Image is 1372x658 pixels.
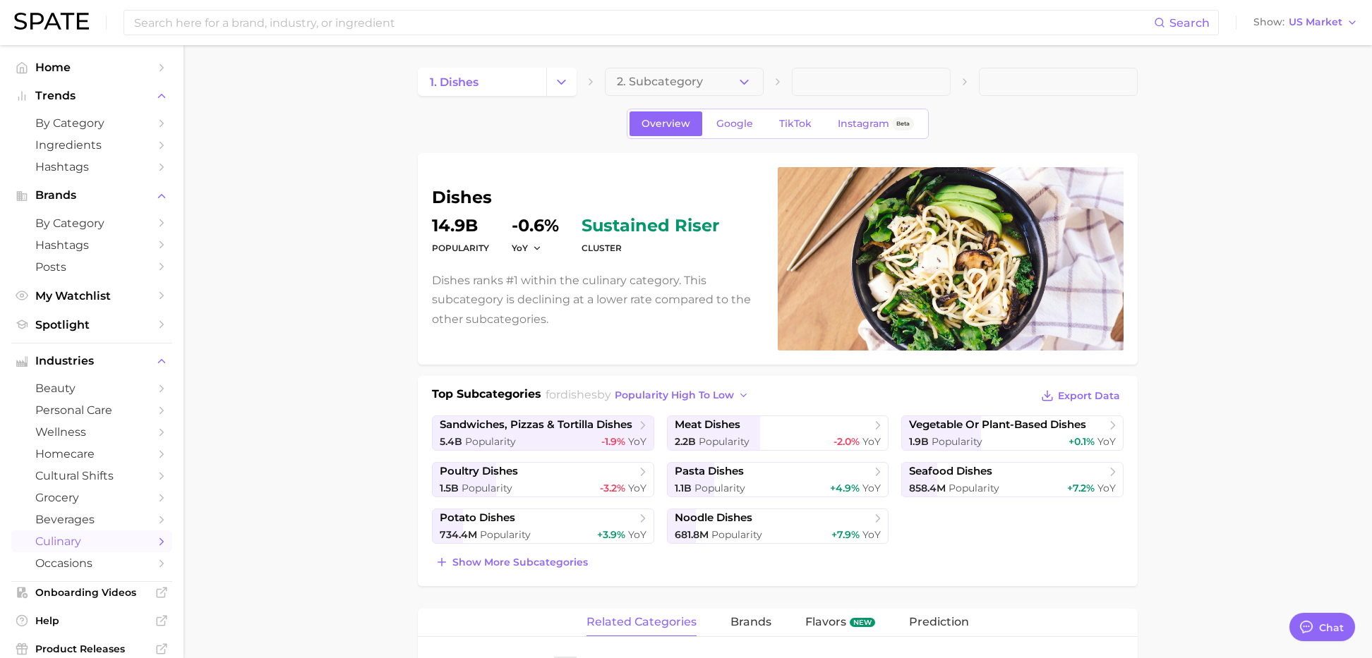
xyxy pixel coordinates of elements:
span: cultural shifts [35,469,148,482]
dd: -0.6% [512,217,559,234]
a: seafood dishes858.4m Popularity+7.2% YoY [901,462,1124,497]
span: grocery [35,491,148,504]
a: Home [11,56,172,78]
button: YoY [512,242,542,254]
input: Search here for a brand, industry, or ingredient [133,11,1154,35]
span: Industries [35,355,148,367]
a: Help [11,610,172,631]
span: +7.9% [831,528,860,541]
span: Popularity [949,482,999,494]
span: +0.1% [1069,435,1095,448]
span: Trends [35,90,148,102]
span: YoY [512,242,528,254]
button: Trends [11,85,172,106]
a: Spotlight [11,314,172,336]
span: Popularity [699,435,750,448]
a: Hashtags [11,234,172,256]
span: YoY [862,528,881,541]
p: Dishes ranks #1 within the culinary category. This subcategory is declining at a lower rate compa... [432,271,761,329]
a: by Category [11,212,172,234]
a: cultural shifts [11,465,172,487]
span: new [850,618,875,628]
h1: Top Subcategories [432,386,541,407]
span: Popularity [932,435,982,448]
span: beauty [35,382,148,395]
span: beverages [35,513,148,526]
span: Posts [35,260,148,274]
a: grocery [11,487,172,508]
span: YoY [628,482,646,494]
span: Prediction [909,616,969,628]
span: YoY [628,435,646,448]
span: personal care [35,403,148,417]
a: vegetable or plant-based dishes1.9b Popularity+0.1% YoY [901,415,1124,451]
a: by Category [11,112,172,134]
span: Help [35,614,148,627]
button: Change Category [546,68,577,96]
span: homecare [35,447,148,461]
span: 5.4b [440,435,462,448]
span: occasions [35,556,148,570]
span: 858.4m [909,482,946,494]
span: +4.9% [830,482,860,494]
span: Brands [35,189,148,202]
span: Onboarding Videos [35,586,148,599]
span: wellness [35,425,148,439]
a: InstagramBeta [826,111,926,136]
span: Search [1169,16,1210,30]
span: Hashtags [35,160,148,173]
span: Export Data [1058,390,1120,402]
span: Home [35,61,148,74]
span: YoY [862,482,881,494]
span: 1.9b [909,435,929,448]
span: 681.8m [675,528,709,541]
span: 1.5b [440,482,459,494]
span: Spotlight [35,318,148,331]
button: ShowUS Market [1250,13,1361,32]
span: Popularity [694,482,745,494]
span: 2.2b [675,435,696,448]
button: Show more subcategories [432,552,591,572]
span: vegetable or plant-based dishes [909,418,1086,432]
h1: dishes [432,189,761,206]
span: 2. Subcategory [617,75,703,88]
a: potato dishes734.4m Popularity+3.9% YoY [432,508,654,544]
a: personal care [11,399,172,421]
a: meat dishes2.2b Popularity-2.0% YoY [667,415,889,451]
span: popularity high to low [615,389,734,401]
span: Flavors [805,616,846,628]
span: Overview [642,118,690,130]
a: Onboarding Videos [11,582,172,603]
dd: 14.9b [432,217,489,234]
a: beauty [11,377,172,399]
a: Overview [630,111,702,136]
span: 734.4m [440,528,477,541]
a: culinary [11,530,172,552]
button: Export Data [1037,386,1124,406]
button: Industries [11,351,172,372]
span: +3.9% [597,528,625,541]
a: occasions [11,552,172,574]
span: noodle dishes [675,511,752,525]
span: seafood dishes [909,465,992,478]
span: Popularity [480,528,531,541]
img: SPATE [14,13,89,30]
span: sustained riser [582,217,719,234]
span: TikTok [779,118,812,130]
a: Ingredients [11,134,172,156]
span: Hashtags [35,238,148,252]
button: popularity high to low [611,386,753,405]
span: Popularity [465,435,516,448]
button: Brands [11,185,172,206]
a: noodle dishes681.8m Popularity+7.9% YoY [667,508,889,544]
span: by Category [35,116,148,130]
a: pasta dishes1.1b Popularity+4.9% YoY [667,462,889,497]
a: Posts [11,256,172,278]
span: culinary [35,535,148,548]
span: 1. dishes [430,75,479,89]
span: US Market [1289,18,1342,26]
dt: Popularity [432,240,489,257]
a: 1. dishes [418,68,546,96]
button: 2. Subcategory [605,68,764,96]
a: homecare [11,443,172,465]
